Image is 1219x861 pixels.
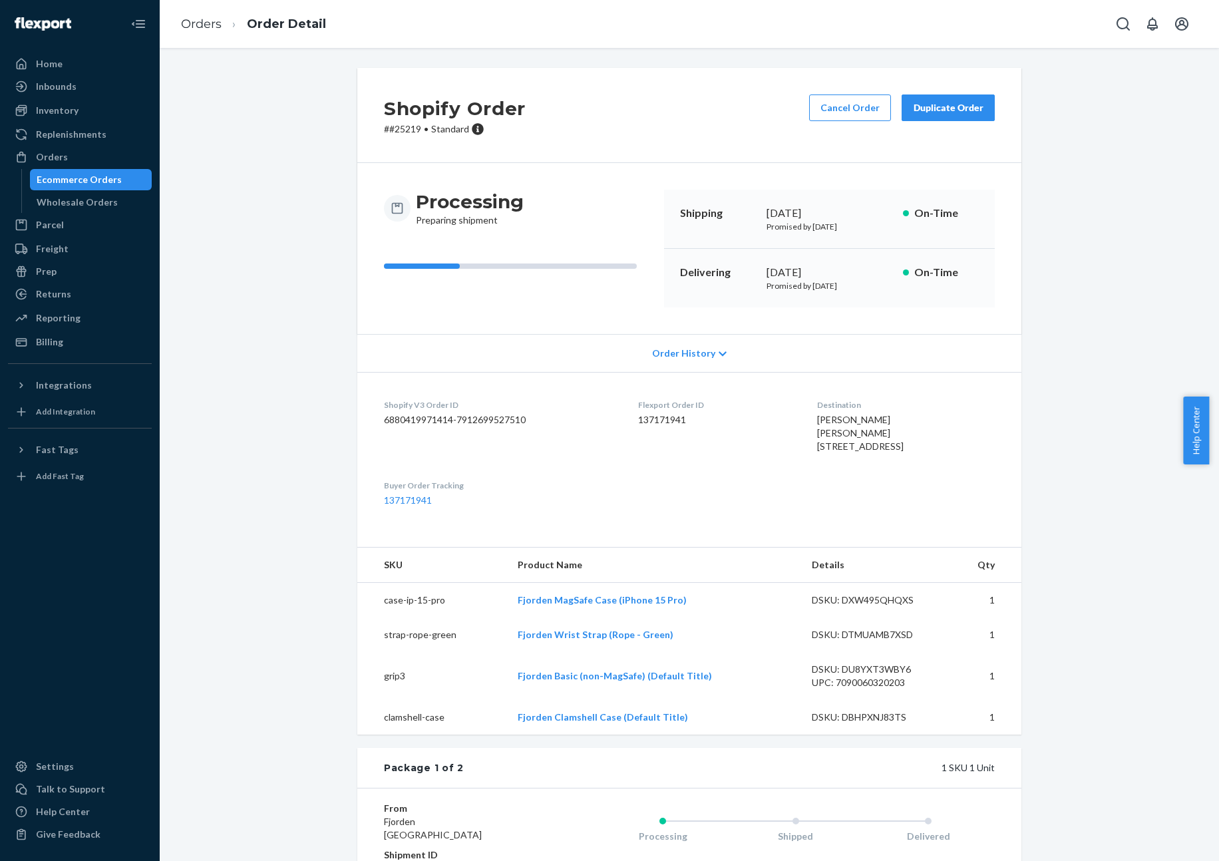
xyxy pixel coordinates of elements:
div: Orders [36,150,68,164]
div: DSKU: DTMUAMB7XSD [812,628,937,641]
td: 1 [947,617,1021,652]
div: Package 1 of 2 [384,761,464,775]
h2: Shopify Order [384,94,526,122]
div: Returns [36,287,71,301]
h3: Processing [416,190,524,214]
a: Fjorden Clamshell Case (Default Title) [518,711,688,723]
div: Inventory [36,104,79,117]
a: Prep [8,261,152,282]
th: Details [801,548,948,583]
a: Home [8,53,152,75]
div: Processing [596,830,729,843]
div: Freight [36,242,69,256]
td: 1 [947,700,1021,735]
a: Parcel [8,214,152,236]
th: Product Name [507,548,801,583]
a: 137171941 [384,494,432,506]
dt: From [384,802,543,815]
p: Delivering [680,265,756,280]
p: Shipping [680,206,756,221]
img: Flexport logo [15,17,71,31]
div: Integrations [36,379,92,392]
a: Fjorden Basic (non-MagSafe) (Default Title) [518,670,712,681]
div: Settings [36,760,74,773]
div: Billing [36,335,63,349]
a: Talk to Support [8,778,152,800]
button: Open notifications [1139,11,1166,37]
p: Promised by [DATE] [767,221,892,232]
ol: breadcrumbs [170,5,337,44]
dd: 137171941 [638,413,795,427]
p: Promised by [DATE] [767,280,892,291]
div: Home [36,57,63,71]
dt: Buyer Order Tracking [384,480,617,491]
div: UPC: 7090060320203 [812,676,937,689]
div: [DATE] [767,206,892,221]
div: Prep [36,265,57,278]
span: • [424,123,429,134]
p: On-Time [914,206,979,221]
div: DSKU: DXW495QHQXS [812,594,937,607]
div: Duplicate Order [913,101,983,114]
a: Orders [8,146,152,168]
button: Open Search Box [1110,11,1136,37]
div: Fast Tags [36,443,79,456]
a: Ecommerce Orders [30,169,152,190]
span: Order History [652,347,715,360]
td: grip3 [357,652,507,700]
button: Integrations [8,375,152,396]
td: case-ip-15-pro [357,583,507,618]
a: Orders [181,17,222,31]
a: Freight [8,238,152,259]
button: Close Navigation [125,11,152,37]
span: [PERSON_NAME] [PERSON_NAME] [STREET_ADDRESS] [817,414,904,452]
a: Returns [8,283,152,305]
div: Talk to Support [36,782,105,796]
div: Reporting [36,311,81,325]
div: Parcel [36,218,64,232]
div: Delivered [862,830,995,843]
button: Fast Tags [8,439,152,460]
dd: 6880419971414-7912699527510 [384,413,617,427]
button: Give Feedback [8,824,152,845]
th: SKU [357,548,507,583]
a: Wholesale Orders [30,192,152,213]
div: Shipped [729,830,862,843]
td: 1 [947,652,1021,700]
button: Cancel Order [809,94,891,121]
dt: Shopify V3 Order ID [384,399,617,411]
a: Replenishments [8,124,152,145]
div: Preparing shipment [416,190,524,227]
div: DSKU: DU8YXT3WBY6 [812,663,937,676]
div: Inbounds [36,80,77,93]
a: Reporting [8,307,152,329]
td: 1 [947,583,1021,618]
div: Add Fast Tag [36,470,84,482]
button: Open account menu [1168,11,1195,37]
p: On-Time [914,265,979,280]
a: Add Fast Tag [8,466,152,487]
button: Help Center [1183,397,1209,464]
a: Inventory [8,100,152,121]
dt: Flexport Order ID [638,399,795,411]
a: Order Detail [247,17,326,31]
td: clamshell-case [357,700,507,735]
a: Fjorden Wrist Strap (Rope - Green) [518,629,673,640]
a: Billing [8,331,152,353]
div: DSKU: DBHPXNJ83TS [812,711,937,724]
span: Fjorden [GEOGRAPHIC_DATA] [384,816,482,840]
div: Help Center [36,805,90,818]
button: Duplicate Order [902,94,995,121]
div: Add Integration [36,406,95,417]
th: Qty [947,548,1021,583]
div: Give Feedback [36,828,100,841]
a: Inbounds [8,76,152,97]
td: strap-rope-green [357,617,507,652]
div: Replenishments [36,128,106,141]
dt: Destination [817,399,995,411]
a: Fjorden MagSafe Case (iPhone 15 Pro) [518,594,687,605]
div: [DATE] [767,265,892,280]
a: Help Center [8,801,152,822]
p: # #25219 [384,122,526,136]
